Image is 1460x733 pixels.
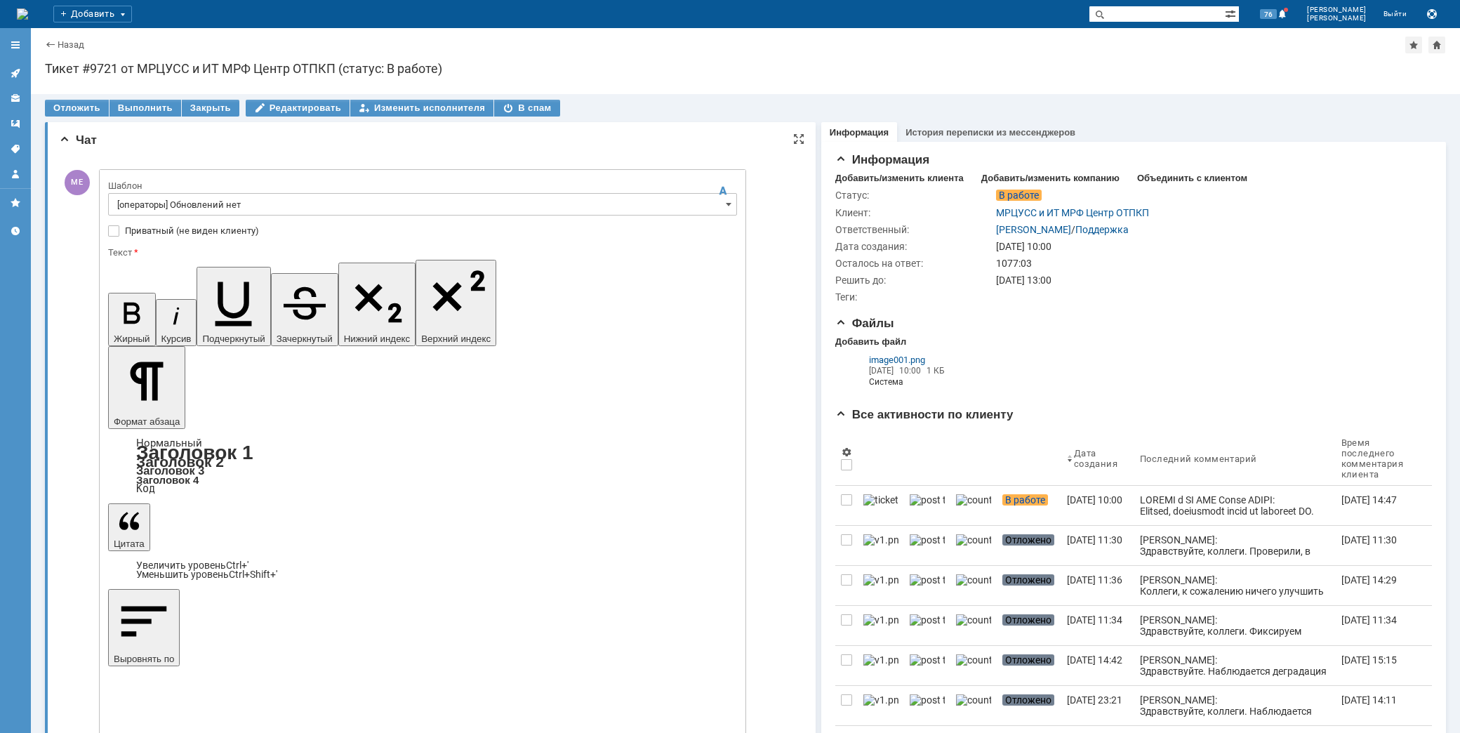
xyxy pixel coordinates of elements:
a: Отложено [997,606,1061,645]
span: [PHONE_NUMBER] [18,449,106,461]
a: [DATE] 10:00 [1061,486,1134,525]
a: Клиенты [4,87,27,110]
span: --- [18,399,27,410]
span: Отдел эксплуатации сети [18,680,133,692]
a: Теги [4,138,27,160]
button: Зачеркнутый [271,273,338,346]
a: Отложено [997,526,1061,565]
div: Из почтовой переписки [830,349,998,394]
a: Шаблоны комментариев [4,112,27,135]
a: [EMAIL_ADDRESS][DOMAIN_NAME] [187,463,361,474]
div: На всю страницу [793,133,804,145]
a: ticket_notification.png [858,486,904,525]
img: counter.png [956,614,991,626]
div: [DATE] 15:15 [1341,654,1397,666]
a: post ticket.png [904,606,950,645]
img: v1.png [863,694,898,706]
span: Отложено [1002,694,1054,706]
span: Отложено [1002,614,1054,626]
span: 10:00 [899,366,921,376]
img: v1.png [863,574,898,586]
div: Формат абзаца [108,439,737,494]
div: Последний комментарий [1140,454,1256,464]
span: .png [908,355,925,365]
img: ticket_notification.png [863,494,898,506]
a: counter.png [950,646,997,685]
span: image001 [869,355,908,365]
a: post ticket.png [904,646,950,685]
span: Подчеркнутый [202,334,265,344]
a: image001.png [869,355,993,365]
span: Курсив [161,334,192,344]
a: post ticket.png [904,686,950,725]
a: v1.png [858,606,904,645]
a: Перейти на домашнюю страницу [17,8,28,20]
span: Нижний индекс [344,334,411,344]
a: [PERSON_NAME]: Здравствуйте, коллеги. Проверили, в настоящий момент канал работает штатно. На зап... [1134,526,1336,565]
a: [DATE] 11:34 [1336,606,1421,645]
a: Отложено [997,566,1061,605]
span: [DATE] 13:00 [996,275,1051,286]
div: [DATE] 14:47 [1341,494,1397,506]
div: [DATE] 10:00 [1067,494,1122,506]
div: Объединить с клиентом [1137,173,1247,184]
div: Сделать домашней страницей [1428,37,1445,53]
a: post ticket.png [904,486,950,525]
div: Клиент: [835,207,993,218]
a: post ticket.png [904,526,950,565]
a: Нормальный [136,437,202,449]
a: [DATE] 14:42 [1061,646,1134,685]
a: Мой профиль [4,163,27,185]
div: [DATE] 14:42 [1067,654,1122,666]
span: [PERSON_NAME] [1307,14,1367,22]
span: Все активности по клиенту [835,408,1014,421]
div: [DATE] 11:34 [1067,614,1122,626]
img: post ticket.png [910,494,945,506]
span: Здравствуйте, коллеги. Наблюдается авария на промежуточном узле транспортной сети/сети доступа. [18,291,361,315]
a: Назад [58,39,84,50]
div: Статус: [835,190,993,201]
span: --- [18,656,27,666]
span: [DATE] [869,366,894,376]
a: Заголовок 2 [136,454,224,470]
span: 65143 4136644 0 01h22m05s Connect [43,45,232,56]
a: counter.png [950,486,997,525]
div: [DATE] 23:21 [1067,694,1122,706]
span: Ctrl+Shift+' [229,569,277,580]
img: logo [17,8,28,20]
a: counter.png [950,526,997,565]
a: МРЦУСС и ИТ МРФ Центр ОТПКП [996,207,1149,218]
a: [DATE] 11:30 [1061,526,1134,565]
div: [DATE] 11:36 [1067,574,1122,586]
img: post ticket.png [910,574,945,586]
span: В работе [996,190,1042,201]
label: Приватный (не виден клиенту) [125,225,734,237]
img: v1.png [863,534,898,546]
span: Расширенный поиск [1225,6,1239,20]
img: counter.png [956,654,991,666]
a: [EMAIL_ADDRESS][DOMAIN_NAME] [187,719,361,730]
img: post ticket.png [910,694,945,706]
span: Чат [59,133,97,147]
a: [PERSON_NAME] [996,224,1071,235]
a: Отложено [997,646,1061,685]
span: Файлы [835,317,894,330]
a: [DATE] 11:34 [1061,606,1134,645]
span: Жирный [114,334,150,344]
a: v1.png [858,526,904,565]
a: [DATE] 14:29 [1336,566,1421,605]
div: Добавить/изменить компанию [981,173,1120,184]
div: Дата создания [1074,448,1117,469]
div: [PERSON_NAME]: Здравствуйте. Наблюдается деградация РРЛ из-за сильного ливня в районе. Работоспос... [1140,654,1330,722]
i: Система [869,376,993,388]
span: ООО "Региональные беспроводные сети" [18,693,208,704]
img: counter.png [956,534,991,546]
span: Настройки [841,447,852,458]
div: [DATE] 10:00 [996,241,1423,252]
div: Осталось на ответ: [835,258,993,269]
button: Верхний индекс [416,260,496,346]
div: Ответственный: [835,224,993,235]
div: [PERSON_NAME]: Коллеги, к сожалению ничего улучшить или как то изменить мы не сможем, так как кан... [1140,574,1330,630]
div: [DATE] 14:29 [1341,574,1397,586]
a: История переписки из мессенджеров [905,127,1075,138]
